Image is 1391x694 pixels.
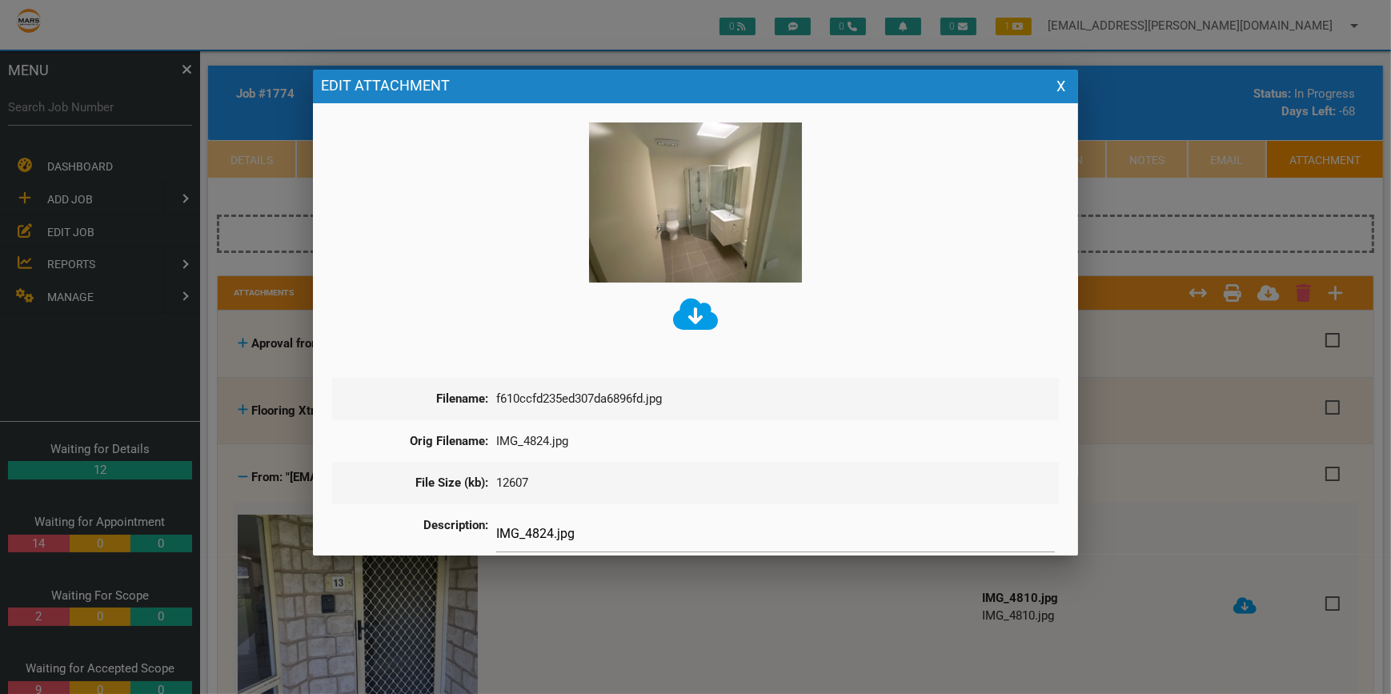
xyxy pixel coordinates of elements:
[415,475,488,490] b: File Size (kb):
[423,518,488,532] b: Description:
[436,391,488,406] b: Filename:
[492,462,1059,504] td: 12607
[1052,78,1070,96] button: X
[492,420,1059,463] td: IMG_4824.jpg
[410,434,488,448] b: Orig Filename:
[496,516,1055,552] textarea: IMG_4824.jpg
[589,122,803,283] img: f610ccfd235ed307da6896fd.jpg
[313,70,1078,104] h4: Edit Attachment
[492,378,1059,420] td: f610ccfd235ed307da6896fd.jpg
[673,294,718,336] a: Click to download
